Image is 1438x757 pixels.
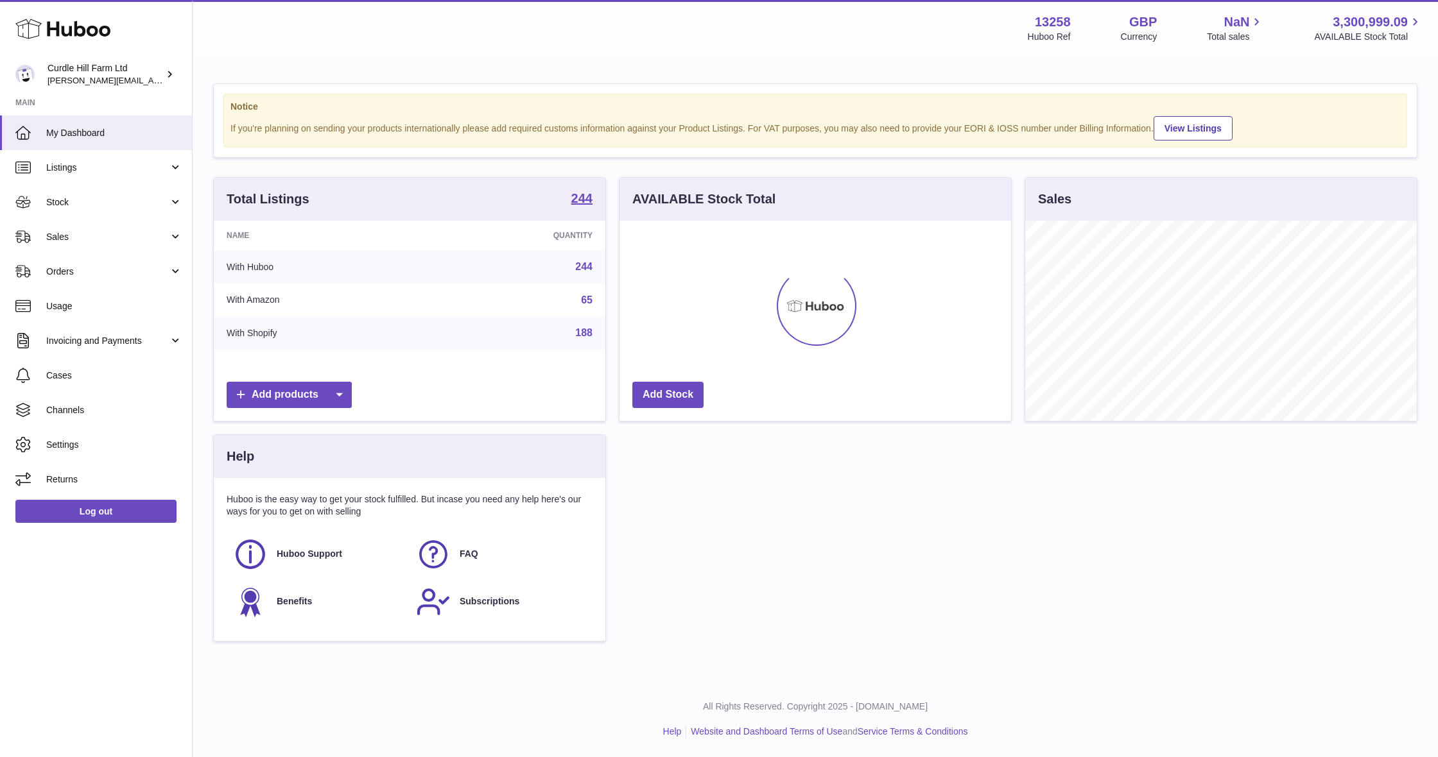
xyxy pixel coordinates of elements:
[1038,191,1071,208] h3: Sales
[233,584,403,619] a: Benefits
[277,548,342,560] span: Huboo Support
[691,726,842,736] a: Website and Dashboard Terms of Use
[1121,31,1157,43] div: Currency
[460,595,519,608] span: Subscriptions
[632,191,775,208] h3: AVAILABLE Stock Total
[227,493,593,518] p: Huboo is the easy way to get your stock fulfilled. But incase you need any help here's our ways f...
[15,500,177,523] a: Log out
[15,65,35,84] img: miranda@diddlysquatfarmshop.com
[46,266,169,278] span: Orders
[214,250,428,284] td: With Huboo
[663,726,682,736] a: Help
[460,548,478,560] span: FAQ
[48,62,163,87] div: Curdle Hill Farm Ltd
[214,221,428,250] th: Name
[428,221,605,250] th: Quantity
[632,382,704,408] a: Add Stock
[575,261,593,272] a: 244
[1314,13,1423,43] a: 3,300,999.09 AVAILABLE Stock Total
[230,101,1400,113] strong: Notice
[416,584,586,619] a: Subscriptions
[686,726,967,738] li: and
[230,114,1400,140] div: If you're planning on sending your products internationally please add required customs informati...
[46,127,182,139] span: My Dashboard
[48,75,257,85] span: [PERSON_NAME][EMAIL_ADDRESS][DOMAIN_NAME]
[277,595,312,608] span: Benefits
[214,284,428,317] td: With Amazon
[1035,13,1071,31] strong: 13258
[46,300,182,312] span: Usage
[416,537,586,572] a: FAQ
[203,701,1428,713] p: All Rights Reserved. Copyright 2025 - [DOMAIN_NAME]
[1129,13,1157,31] strong: GBP
[46,473,182,486] span: Returns
[1314,31,1423,43] span: AVAILABLE Stock Total
[46,370,182,382] span: Cases
[571,192,593,207] a: 244
[46,404,182,416] span: Channels
[575,327,593,338] a: 188
[46,439,182,451] span: Settings
[571,192,593,205] strong: 244
[46,335,169,347] span: Invoicing and Payments
[1028,31,1071,43] div: Huboo Ref
[1154,116,1233,140] a: View Listings
[1207,31,1264,43] span: Total sales
[227,191,309,208] h3: Total Listings
[1333,13,1408,31] span: 3,300,999.09
[858,726,968,736] a: Service Terms & Conditions
[46,196,169,208] span: Stock
[1207,13,1264,43] a: NaN Total sales
[233,537,403,572] a: Huboo Support
[46,231,169,243] span: Sales
[214,316,428,350] td: With Shopify
[1224,13,1249,31] span: NaN
[46,162,169,174] span: Listings
[581,294,593,305] a: 65
[227,448,254,465] h3: Help
[227,382,352,408] a: Add products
